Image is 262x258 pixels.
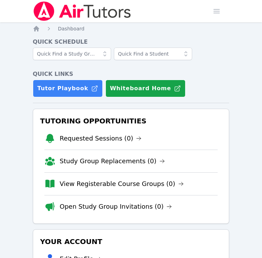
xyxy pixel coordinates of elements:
[58,25,85,32] a: Dashboard
[33,80,103,97] a: Tutor Playbook
[58,26,85,31] span: Dashboard
[33,38,230,46] h4: Quick Schedule
[33,25,230,32] nav: Breadcrumb
[33,70,230,78] h4: Quick Links
[105,80,185,97] button: Whiteboard Home
[60,156,165,166] a: Study Group Replacements (0)
[60,134,142,143] a: Requested Sessions (0)
[60,202,172,212] a: Open Study Group Invitations (0)
[39,235,224,248] h3: Your Account
[60,179,184,189] a: View Registerable Course Groups (0)
[39,115,224,127] h3: Tutoring Opportunities
[33,1,132,21] img: Air Tutors
[114,48,192,60] input: Quick Find a Student
[33,48,111,60] input: Quick Find a Study Group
